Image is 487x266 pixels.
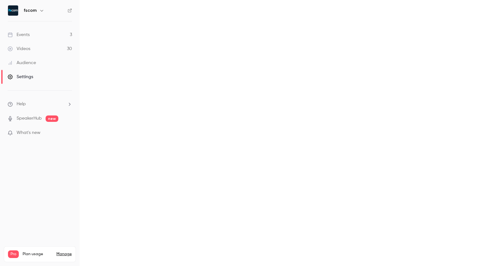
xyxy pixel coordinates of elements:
span: new [46,115,58,122]
span: What's new [17,129,40,136]
a: Manage [56,252,72,257]
iframe: Noticeable Trigger [64,130,72,136]
div: Videos [8,46,30,52]
h6: fscom [24,7,37,14]
span: Plan usage [23,252,53,257]
div: Events [8,32,30,38]
a: SpeakerHub [17,115,42,122]
span: Pro [8,250,19,258]
div: Audience [8,60,36,66]
img: fscom [8,5,18,16]
li: help-dropdown-opener [8,101,72,107]
span: Help [17,101,26,107]
div: Settings [8,74,33,80]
